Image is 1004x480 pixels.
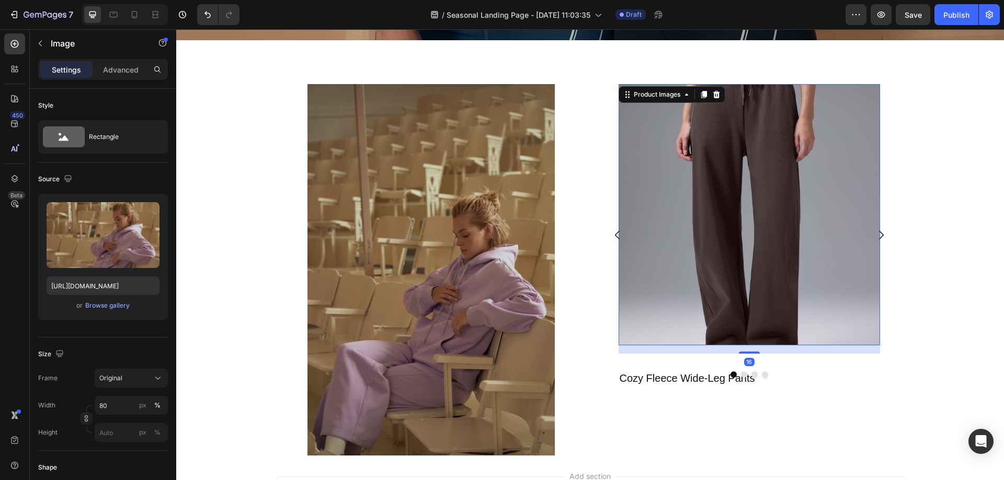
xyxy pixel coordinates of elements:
div: Style [38,101,53,110]
button: % [136,426,149,439]
span: Seasonal Landing Page - [DATE] 11:03:35 [447,9,590,20]
h2: Cozy Fleece Wide-Leg Pants [442,341,704,357]
label: Frame [38,373,58,383]
span: Original [99,373,122,383]
div: % [154,401,161,410]
div: 16 [568,329,578,337]
div: Browse gallery [85,301,130,310]
button: px [151,399,164,412]
div: Shape [38,463,57,472]
p: 7 [69,8,73,21]
div: px [139,428,146,437]
button: Browse gallery [85,300,130,311]
span: Save [905,10,922,19]
button: Dot [565,342,571,348]
button: Dot [575,342,581,348]
div: Product Images [455,61,506,70]
input: px% [95,423,168,442]
button: Dot [554,342,561,348]
label: Width [38,401,55,410]
p: Settings [52,64,81,75]
button: Dot [586,342,592,348]
div: Open Intercom Messenger [968,429,994,454]
label: Height [38,428,58,437]
a: Cozy Fleece Wide-Leg Pants [442,55,704,316]
p: Advanced [103,64,139,75]
p: Image [51,37,140,50]
input: https://example.com/image.jpg [47,276,159,295]
button: % [136,399,149,412]
span: / [442,9,444,20]
div: Source [38,172,74,186]
span: Draft [626,10,642,19]
img: preview-image [47,202,159,268]
button: Publish [934,4,978,25]
button: px [151,426,164,439]
div: Undo/Redo [197,4,239,25]
button: 7 [4,4,78,25]
button: Original [95,369,168,388]
div: Size [38,347,66,361]
div: Beta [8,191,25,200]
div: Publish [943,9,969,20]
div: Rectangle [89,125,153,149]
button: Save [896,4,930,25]
input: px% [95,396,168,415]
div: px [139,401,146,410]
button: Carousel Next Arrow [690,191,720,220]
span: Add section [389,441,439,452]
div: 450 [10,111,25,120]
span: or [76,299,83,312]
button: Carousel Back Arrow [427,191,456,220]
div: % [154,428,161,437]
iframe: Design area [176,29,1004,480]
